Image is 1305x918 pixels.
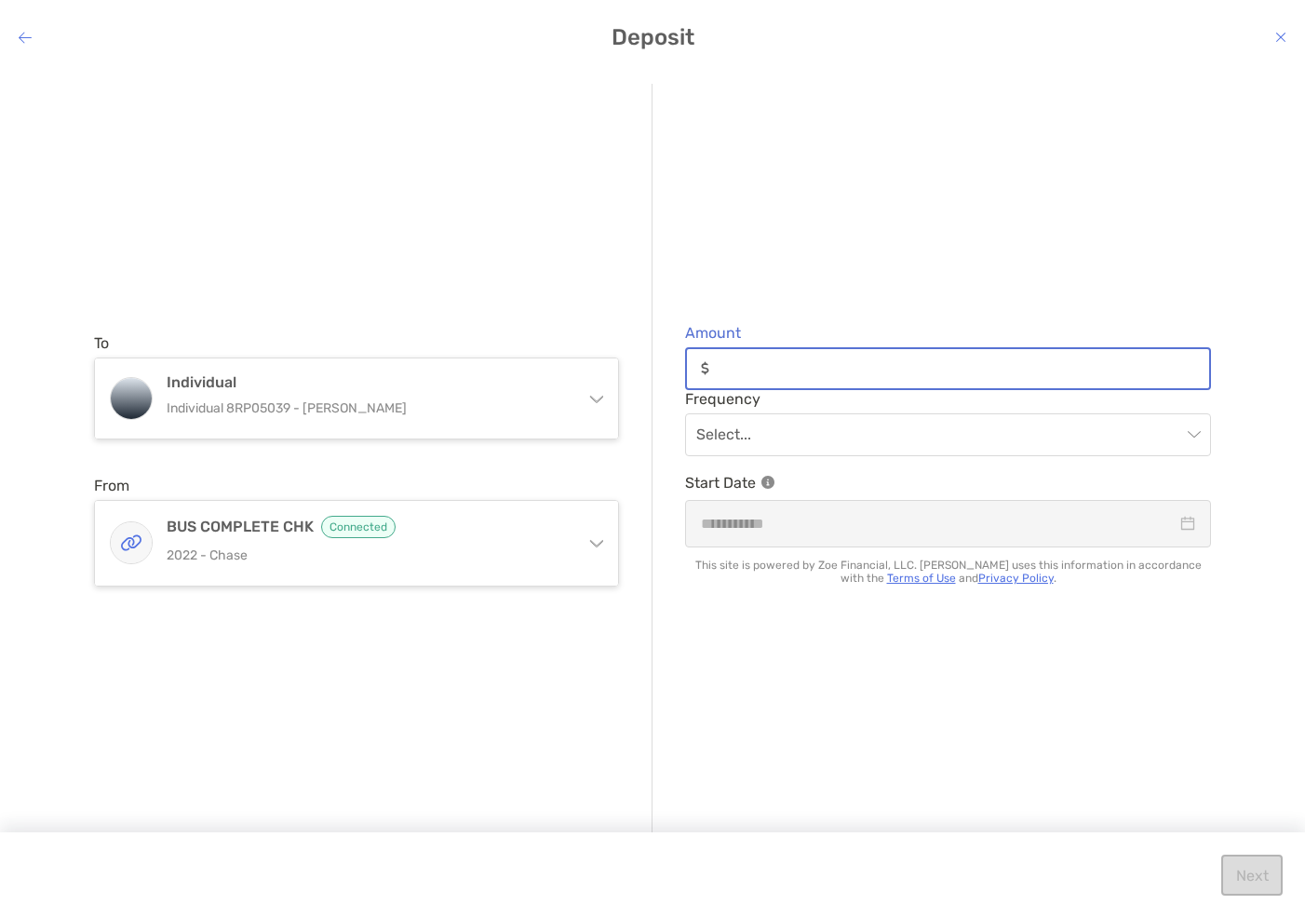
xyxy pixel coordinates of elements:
[701,361,709,375] img: input icon
[887,572,956,585] a: Terms of Use
[685,324,1211,342] span: Amount
[167,516,569,538] h4: BUS COMPLETE CHK
[167,544,569,567] p: 2022 - Chase
[321,516,396,538] span: Connected
[167,373,569,391] h4: Individual
[717,360,1209,376] input: Amountinput icon
[685,471,1211,494] p: Start Date
[167,397,569,420] p: Individual 8RP05039 - [PERSON_NAME]
[761,476,774,489] img: Information Icon
[978,572,1054,585] a: Privacy Policy
[94,477,129,494] label: From
[685,559,1211,585] p: This site is powered by Zoe Financial, LLC. [PERSON_NAME] uses this information in accordance wit...
[111,378,152,419] img: Individual
[94,334,109,352] label: To
[685,390,1211,408] span: Frequency
[111,522,152,563] img: BUS COMPLETE CHK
